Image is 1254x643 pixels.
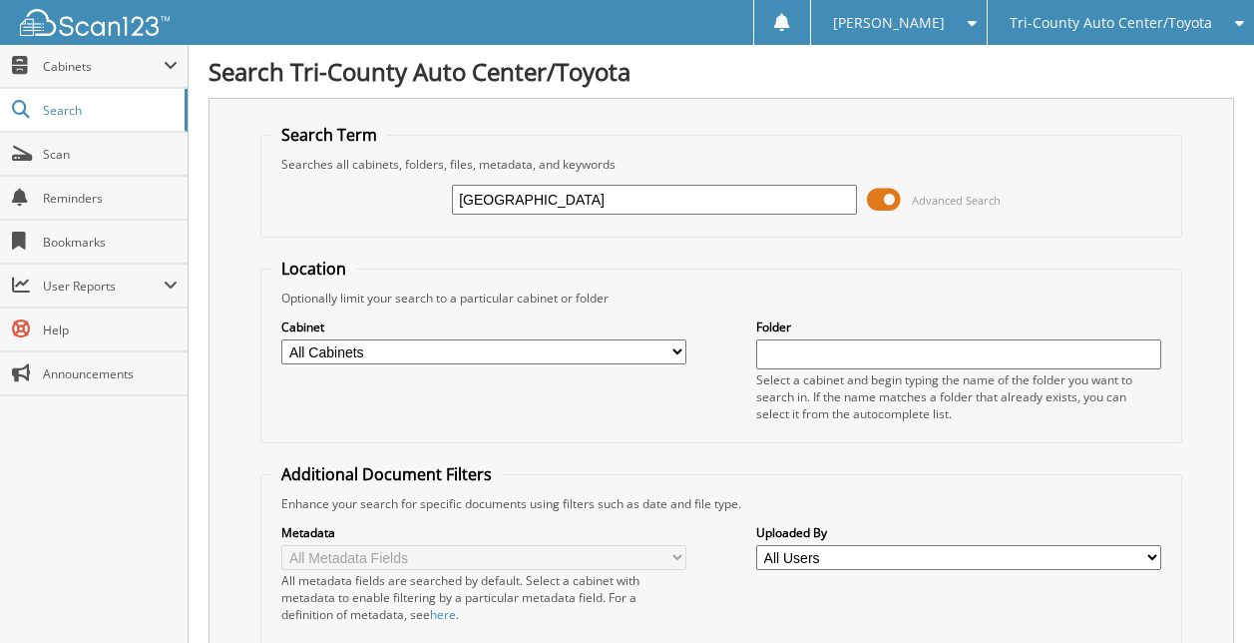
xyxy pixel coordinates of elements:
span: Advanced Search [912,193,1001,208]
span: Tri-County Auto Center/Toyota [1010,17,1212,29]
a: here [430,606,456,623]
legend: Additional Document Filters [271,463,502,485]
span: Bookmarks [43,234,178,251]
legend: Search Term [271,124,387,146]
h1: Search Tri-County Auto Center/Toyota [209,55,1234,88]
legend: Location [271,258,356,280]
div: Searches all cabinets, folders, files, metadata, and keywords [271,156,1170,173]
span: Search [43,102,175,119]
div: All metadata fields are searched by default. Select a cabinet with metadata to enable filtering b... [281,572,686,623]
span: Announcements [43,365,178,382]
div: Select a cabinet and begin typing the name of the folder you want to search in. If the name match... [756,371,1161,422]
label: Metadata [281,524,686,541]
label: Folder [756,319,1161,335]
span: Help [43,321,178,338]
div: Enhance your search for specific documents using filters such as date and file type. [271,495,1170,512]
div: Optionally limit your search to a particular cabinet or folder [271,290,1170,307]
span: Reminders [43,190,178,207]
span: Cabinets [43,58,164,75]
span: User Reports [43,278,164,295]
label: Cabinet [281,319,686,335]
span: Scan [43,146,178,163]
span: [PERSON_NAME] [833,17,945,29]
label: Uploaded By [756,524,1161,541]
img: scan123-logo-white.svg [20,9,170,36]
